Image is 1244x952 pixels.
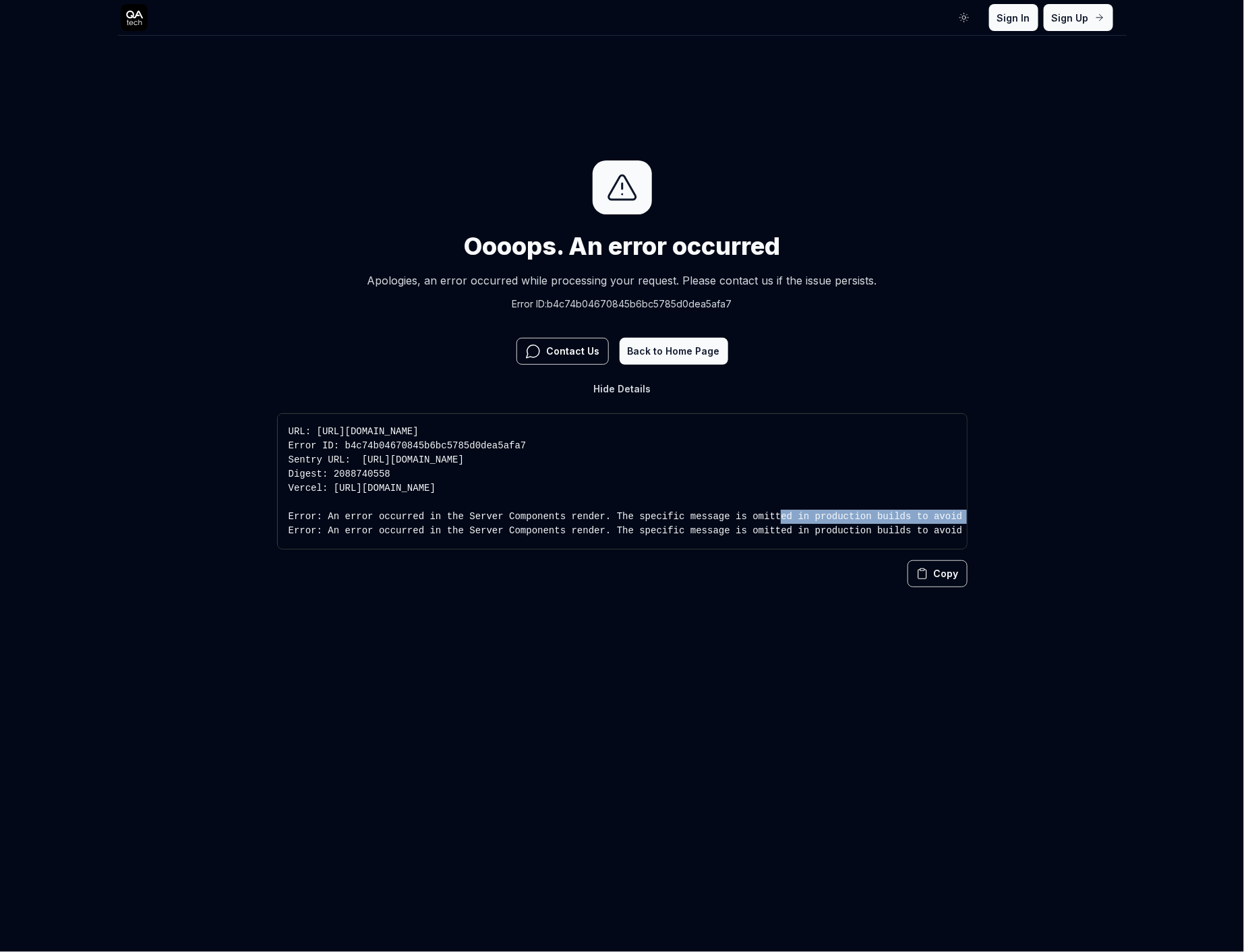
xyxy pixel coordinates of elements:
[277,297,968,311] p: Error ID: b4c74b04670845b6bc5785d0dea5afa7
[620,338,728,365] button: Back to Home Page
[277,272,968,289] p: Apologies, an error occurred while processing your request. Please contact us if the issue persists.
[277,413,968,549] pre: URL: [URL][DOMAIN_NAME] Error ID: b4c74b04670845b6bc5785d0dea5afa7 Sentry URL: [URL][DOMAIN_NAME]...
[997,11,1030,25] span: Sign In
[277,228,968,264] h1: Oooops. An error occurred
[585,376,659,403] button: Hide Details
[1052,11,1089,25] span: Sign Up
[908,560,968,587] button: Copy
[593,383,615,394] span: Hide
[989,4,1038,31] button: Sign In
[1044,4,1113,31] button: Sign Up
[618,383,651,394] span: Details
[516,338,609,365] button: Contact Us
